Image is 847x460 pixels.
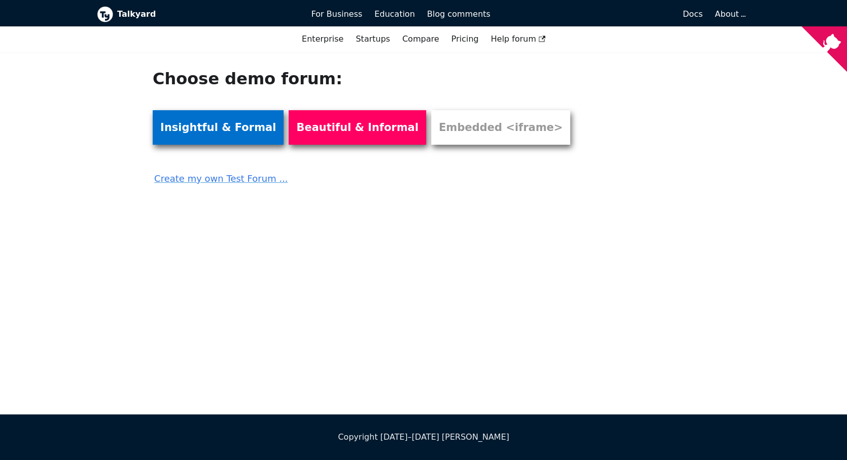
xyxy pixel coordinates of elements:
[490,34,545,44] span: Help forum
[368,6,421,23] a: Education
[305,6,369,23] a: For Business
[445,30,485,48] a: Pricing
[349,30,396,48] a: Startups
[374,9,415,19] span: Education
[715,9,744,19] a: About
[427,9,490,19] span: Blog comments
[421,6,497,23] a: Blog comments
[497,6,709,23] a: Docs
[153,164,583,186] a: Create my own Test Forum ...
[289,110,426,145] a: Beautiful & Informal
[402,34,439,44] a: Compare
[311,9,363,19] span: For Business
[431,110,570,145] a: Embedded <iframe>
[296,30,349,48] a: Enterprise
[153,110,284,145] a: Insightful & Formal
[97,6,297,22] a: Talkyard logoTalkyard
[97,431,750,444] div: Copyright [DATE]–[DATE] [PERSON_NAME]
[153,69,583,89] h1: Choose demo forum:
[683,9,702,19] span: Docs
[484,30,551,48] a: Help forum
[117,8,297,21] b: Talkyard
[97,6,113,22] img: Talkyard logo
